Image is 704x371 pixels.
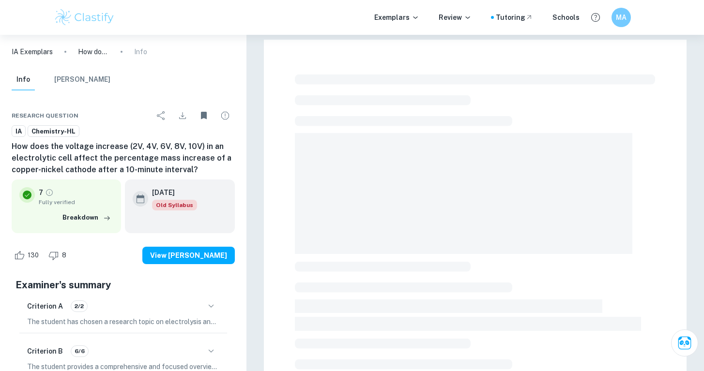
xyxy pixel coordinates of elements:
button: Breakdown [60,210,113,225]
div: Share [152,106,171,125]
h5: Examiner's summary [15,278,231,292]
a: Grade fully verified [45,188,54,197]
span: 8 [57,251,72,260]
div: Dislike [46,248,72,263]
img: Clastify logo [54,8,115,27]
button: MA [612,8,631,27]
button: Help and Feedback [587,9,604,26]
a: IA [12,125,26,137]
p: Info [134,46,147,57]
button: [PERSON_NAME] [54,69,110,90]
div: Report issue [215,106,235,125]
span: 6/6 [71,347,88,356]
h6: Criterion A [27,301,63,312]
span: Old Syllabus [152,200,197,210]
div: Like [12,248,44,263]
p: Exemplars [374,12,419,23]
button: View [PERSON_NAME] [142,247,235,264]
a: Chemistry-HL [28,125,79,137]
a: IA Exemplars [12,46,53,57]
div: Starting from the May 2025 session, the Chemistry IA requirements have changed. It's OK to refer ... [152,200,197,210]
h6: MA [616,12,627,23]
button: Ask Clai [671,329,698,356]
h6: [DATE] [152,187,189,198]
span: Fully verified [39,198,113,207]
h6: Criterion B [27,346,63,356]
p: The student has chosen a research topic on electrolysis and electroplating in jewelry making, whi... [27,316,219,327]
span: 130 [22,251,44,260]
a: Tutoring [496,12,533,23]
span: 2/2 [71,302,87,311]
div: Download [173,106,192,125]
a: Schools [552,12,580,23]
span: Chemistry-HL [28,127,79,136]
p: How does the voltage increase (2V, 4V, 6V, 8V, 10V) in an electrolytic cell affect the percentage... [78,46,109,57]
p: 7 [39,187,43,198]
span: IA [12,127,25,136]
span: Research question [12,111,78,120]
h6: How does the voltage increase (2V, 4V, 6V, 8V, 10V) in an electrolytic cell affect the percentage... [12,141,235,176]
p: Review [439,12,472,23]
button: Info [12,69,35,90]
div: Unbookmark [194,106,214,125]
